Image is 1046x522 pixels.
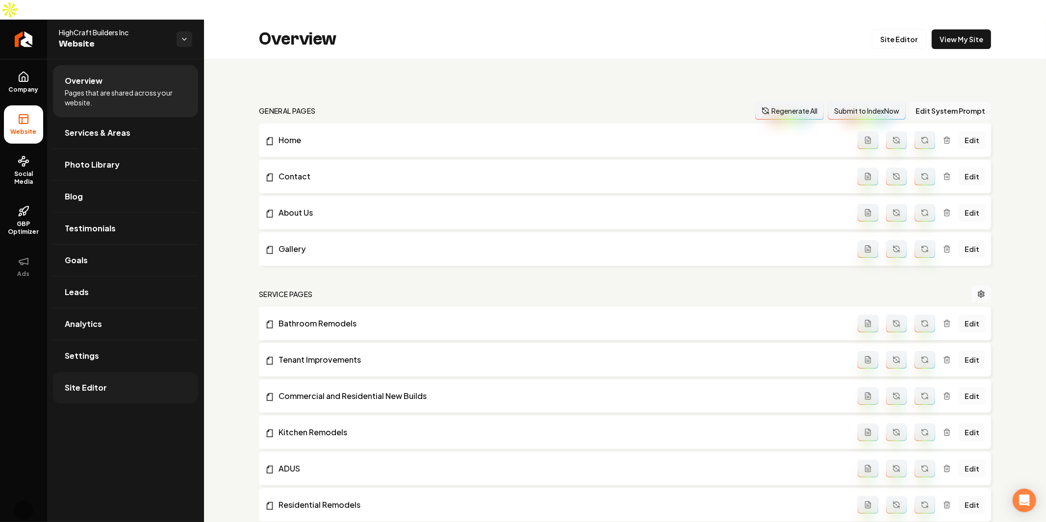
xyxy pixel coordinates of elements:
[872,29,926,49] a: Site Editor
[53,308,198,340] a: Analytics
[65,191,83,202] span: Blog
[65,75,102,87] span: Overview
[265,463,858,474] a: ADUS
[858,496,878,514] button: Add admin page prompt
[53,213,198,244] a: Testimonials
[932,29,991,49] a: View My Site
[265,134,858,146] a: Home
[4,248,43,286] button: Ads
[53,340,198,372] a: Settings
[959,315,985,332] a: Edit
[14,270,34,278] span: Ads
[5,86,43,94] span: Company
[14,500,33,520] img: Sagar Soni
[53,245,198,276] a: Goals
[858,240,878,258] button: Add admin page prompt
[959,351,985,369] a: Edit
[65,350,99,362] span: Settings
[265,318,858,329] a: Bathroom Remodels
[858,204,878,222] button: Add admin page prompt
[265,390,858,402] a: Commercial and Residential New Builds
[959,460,985,477] a: Edit
[858,131,878,149] button: Add admin page prompt
[910,102,991,120] button: Edit System Prompt
[265,354,858,366] a: Tenant Improvements
[53,181,198,212] a: Blog
[1013,489,1036,512] div: Open Intercom Messenger
[858,168,878,185] button: Add admin page prompt
[259,106,316,116] h2: general pages
[959,423,985,441] a: Edit
[959,131,985,149] a: Edit
[65,382,107,394] span: Site Editor
[53,372,198,403] a: Site Editor
[858,351,878,369] button: Add admin page prompt
[265,499,858,511] a: Residential Remodels
[4,170,43,186] span: Social Media
[959,168,985,185] a: Edit
[959,204,985,222] a: Edit
[65,254,88,266] span: Goals
[755,102,824,120] button: Regenerate All
[858,423,878,441] button: Add admin page prompt
[265,171,858,182] a: Contact
[265,426,858,438] a: Kitchen Remodels
[65,286,89,298] span: Leads
[59,27,169,37] span: HighCraft Builders Inc
[65,159,120,171] span: Photo Library
[4,63,43,101] a: Company
[4,198,43,244] a: GBP Optimizer
[53,276,198,308] a: Leads
[858,387,878,405] button: Add admin page prompt
[14,500,33,520] button: Open user button
[959,496,985,514] a: Edit
[4,220,43,236] span: GBP Optimizer
[265,207,858,219] a: About Us
[65,318,102,330] span: Analytics
[65,88,186,107] span: Pages that are shared across your website.
[65,223,116,234] span: Testimonials
[65,127,130,139] span: Services & Areas
[7,128,41,136] span: Website
[259,289,313,299] h2: Service Pages
[4,148,43,194] a: Social Media
[858,315,878,332] button: Add admin page prompt
[959,240,985,258] a: Edit
[53,149,198,180] a: Photo Library
[959,387,985,405] a: Edit
[53,117,198,149] a: Services & Areas
[15,31,33,47] img: Rebolt Logo
[828,102,906,120] button: Submit to IndexNow
[858,460,878,477] button: Add admin page prompt
[59,37,169,51] span: Website
[259,29,336,49] h2: Overview
[265,243,858,255] a: Gallery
